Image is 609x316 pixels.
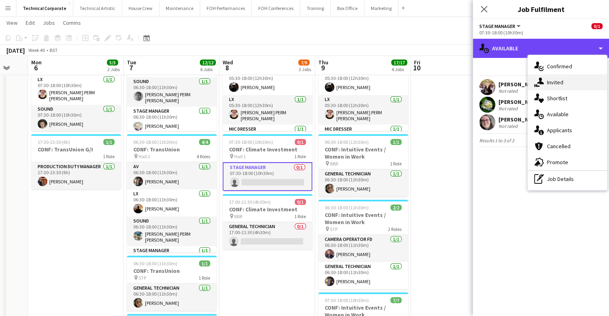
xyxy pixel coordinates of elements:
[547,127,572,134] span: Applicants
[223,162,312,191] app-card-role: Stage Manager0/107:30-18:00 (10h30m)
[414,59,420,66] span: Fri
[330,161,338,167] span: BBR
[31,75,121,105] app-card-role: LX1/107:30-18:00 (10h30m)[PERSON_NAME] PERM [PERSON_NAME]
[318,125,408,152] app-card-role: Mic Dresser1/1
[229,199,271,205] span: 17:00-21:30 (4h30m)
[40,18,58,28] a: Jobs
[318,134,408,197] app-job-card: 06:30-18:00 (11h30m)1/1CONF: Intuitive Events / Women in Work BBR1 RoleGeneral Technician1/106:30...
[31,105,121,132] app-card-role: Sound1/107:30-18:00 (10h30m)[PERSON_NAME]
[26,19,35,26] span: Edit
[139,275,146,281] span: STP
[127,107,217,134] app-card-role: Stage Manager1/106:30-18:00 (11h30m)[PERSON_NAME]
[73,0,122,16] button: Technical Artistic
[318,68,408,95] app-card-role: Camera Operator FD1/105:30-18:00 (12h30m)[PERSON_NAME]
[479,30,603,36] div: 07:30-18:00 (10h30m)
[295,199,306,205] span: 0/1
[318,146,408,160] h3: CONF: Intuitive Events / Women in Work
[391,60,407,66] span: 17/17
[107,60,118,66] span: 5/5
[591,23,603,29] span: 0/1
[388,226,402,232] span: 2 Roles
[199,260,210,266] span: 1/1
[547,63,572,70] span: Confirmed
[43,19,55,26] span: Jobs
[547,111,569,118] span: Available
[318,59,328,66] span: Thu
[325,297,369,303] span: 07:30-18:00 (10h30m)
[200,0,252,16] button: FOH Performances
[498,81,541,88] div: [PERSON_NAME]
[6,46,25,54] div: [DATE]
[127,256,217,311] app-job-card: 06:30-18:00 (11h30m)1/1CONF: TransUnion STP1 RoleGeneral Technician1/106:30-18:00 (11h30m)[PERSON...
[331,0,364,16] button: Box Office
[31,162,121,189] app-card-role: Production Duty Manager1/117:30-23:30 (6h)[PERSON_NAME]
[252,0,300,16] button: FOH Conferences
[133,139,177,145] span: 06:30-18:00 (11h30m)
[139,153,150,159] span: Hall 2
[50,47,58,53] div: BST
[390,161,402,167] span: 1 Role
[330,226,338,232] span: STP
[223,194,312,249] app-job-card: 17:00-21:30 (4h30m)0/1CONF: Climate Investment BBR1 RoleGeneral Technician0/117:00-21:30 (4h30m)
[22,18,38,28] a: Edit
[479,137,514,143] span: Results 1 to 3 of 3
[223,134,312,191] app-job-card: 07:30-18:00 (10h30m)0/1CONF: Climate Investment Hall 11 RoleStage Manager0/107:30-18:00 (10h30m)
[234,153,246,159] span: Hall 1
[199,139,210,145] span: 4/4
[63,19,81,26] span: Comms
[223,68,312,95] app-card-role: Camera Operator FD1/105:30-18:00 (12h30m)[PERSON_NAME]
[26,47,46,53] span: Week 40
[127,77,217,107] app-card-role: Sound1/106:30-18:00 (11h30m)[PERSON_NAME] PERM [PERSON_NAME]
[390,297,402,303] span: 7/7
[229,139,273,145] span: 07:30-18:00 (10h30m)
[199,275,210,281] span: 1 Role
[200,66,215,72] div: 6 Jobs
[223,95,312,125] app-card-role: LX1/105:30-18:00 (12h30m)[PERSON_NAME] PERM [PERSON_NAME]
[325,139,369,145] span: 06:30-18:00 (11h30m)
[498,88,519,94] div: Not rated
[413,63,420,72] span: 10
[31,59,42,66] span: Mon
[127,267,217,274] h3: CONF: TransUnion
[223,206,312,213] h3: CONF: Climate Investment
[547,79,563,86] span: Invited
[325,205,369,211] span: 06:30-18:00 (11h30m)
[127,59,136,66] span: Tue
[392,66,407,72] div: 4 Jobs
[122,0,159,16] button: House Crew
[473,39,609,58] div: Available
[547,159,568,166] span: Promote
[30,63,42,72] span: 6
[103,153,115,159] span: 1 Role
[127,246,217,273] app-card-role: Stage Manager1/1
[127,134,217,252] div: 06:30-18:00 (11h30m)4/4CONF: TransUnion Hall 24 RolesAV1/106:30-18:00 (11h30m)[PERSON_NAME]LX1/10...
[60,18,84,28] a: Comms
[299,66,311,72] div: 3 Jobs
[498,98,541,105] div: [PERSON_NAME]
[390,139,402,145] span: 1/1
[318,169,408,197] app-card-role: General Technician1/106:30-18:00 (11h30m)[PERSON_NAME]
[223,146,312,153] h3: CONF: Climate Investment
[318,200,408,289] div: 06:30-18:00 (11h30m)2/2CONF: Intuitive Events / Women in Work STP2 RolesCamera Operator FD1/106:3...
[300,0,331,16] button: Training
[126,63,136,72] span: 7
[234,213,242,219] span: BBR
[159,0,200,16] button: Maintenance
[197,153,210,159] span: 4 Roles
[294,213,306,219] span: 1 Role
[31,134,121,189] app-job-card: 17:30-23:30 (6h)1/1CONF: TransUnion G/I1 RoleProduction Duty Manager1/117:30-23:30 (6h)[PERSON_NAME]
[547,143,571,150] span: Cancelled
[16,0,73,16] button: Technical Corporate
[127,162,217,189] app-card-role: AV1/106:30-18:00 (11h30m)[PERSON_NAME]
[6,19,18,26] span: View
[318,211,408,226] h3: CONF: Intuitive Events / Women in Work
[318,95,408,125] app-card-role: LX1/105:30-18:00 (12h30m)[PERSON_NAME] PERM [PERSON_NAME]
[364,0,398,16] button: Marketing
[294,153,306,159] span: 1 Role
[127,217,217,246] app-card-role: Sound1/106:30-18:00 (11h30m)[PERSON_NAME] PERM [PERSON_NAME]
